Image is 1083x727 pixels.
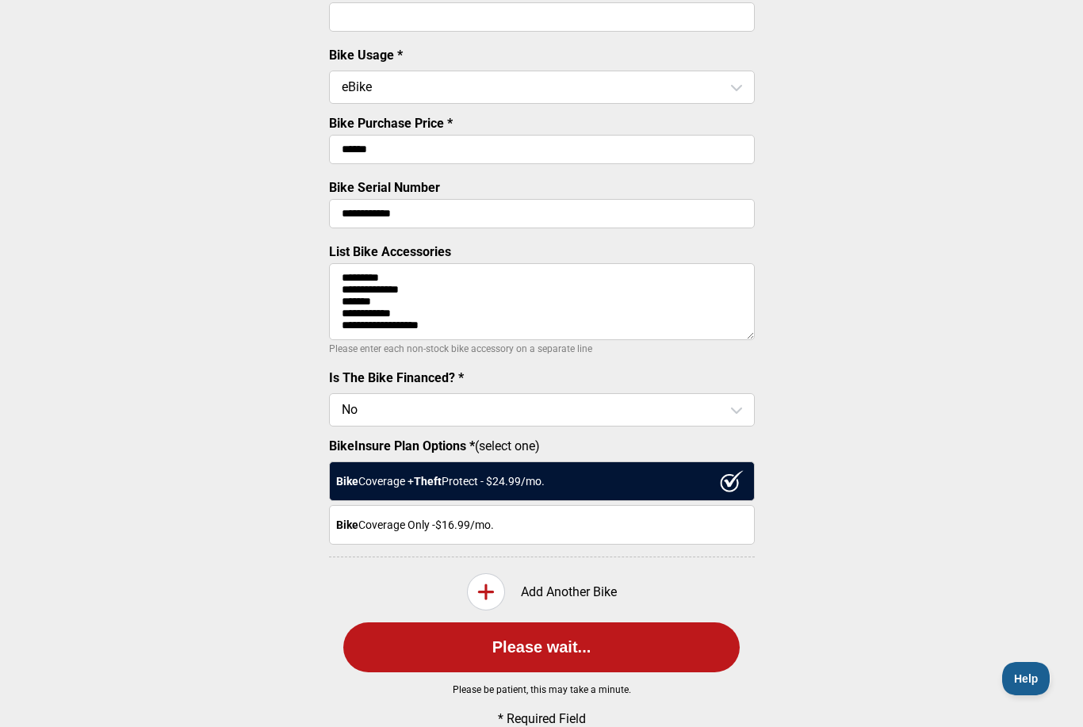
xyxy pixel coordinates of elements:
label: (select one) [329,438,755,453]
div: Add Another Bike [329,573,755,610]
label: Bike Purchase Price * [329,116,453,131]
strong: BikeInsure Plan Options * [329,438,475,453]
label: Is The Bike Financed? * [329,370,464,385]
img: ux1sgP1Haf775SAghJI38DyDlYP+32lKFAAAAAElFTkSuQmCC [720,470,744,492]
p: * Required Field [355,711,728,726]
p: Please enter each non-stock bike accessory on a separate line [329,339,755,358]
div: Coverage Only - $16.99 /mo. [329,505,755,545]
strong: Theft [414,475,442,488]
label: List Bike Accessories [329,244,451,259]
div: Coverage + Protect - $ 24.99 /mo. [329,461,755,501]
button: Please wait... [343,622,740,672]
label: Bike Serial Number [329,180,440,195]
strong: Bike [336,475,358,488]
strong: Bike [336,518,358,531]
p: Please be patient, this may take a minute. [304,684,779,695]
iframe: Toggle Customer Support [1002,662,1051,695]
label: Bike Usage * [329,48,403,63]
